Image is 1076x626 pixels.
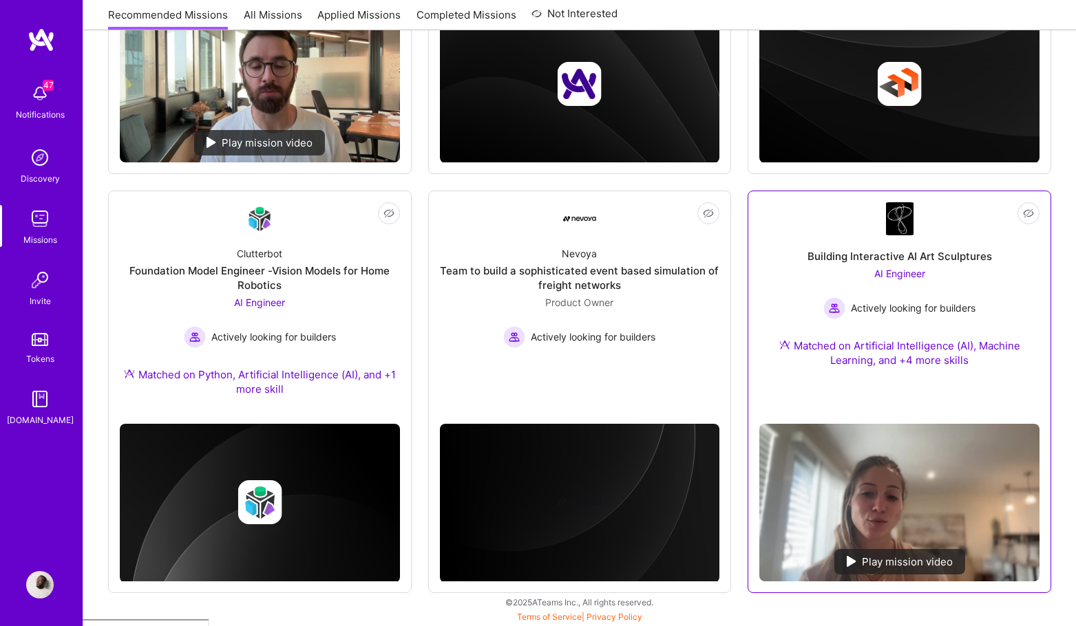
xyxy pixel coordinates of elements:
img: Actively looking for builders [823,297,845,319]
img: Ateam Purple Icon [124,368,135,379]
img: Company logo [878,62,922,106]
img: cover [440,424,720,583]
div: Domain: [DOMAIN_NAME] [36,36,151,47]
img: logo [28,28,55,52]
div: Matched on Artificial Intelligence (AI), Machine Learning, and +4 more skills [759,338,1040,367]
img: tokens [32,333,48,346]
a: Completed Missions [416,8,516,30]
img: Actively looking for builders [184,326,206,348]
a: Company LogoNevoyaTeam to build a sophisticated event based simulation of freight networksProduct... [440,202,720,386]
div: Nevoya [562,246,597,261]
a: Privacy Policy [587,612,642,622]
a: Company LogoClutterbotFoundation Model Engineer -Vision Models for Home RoboticsAI Engineer Activ... [120,202,400,413]
div: [DOMAIN_NAME] [7,413,74,427]
div: Matched on Python, Artificial Intelligence (AI), and +1 more skill [120,367,400,396]
img: No Mission [759,424,1040,581]
img: Actively looking for builders [503,326,525,348]
img: Company logo [238,480,282,524]
a: All Missions [244,8,302,30]
img: discovery [26,144,54,171]
div: v 4.0.25 [39,22,67,33]
img: Company Logo [886,202,914,235]
div: Tokens [26,352,54,366]
img: Ateam Purple Icon [779,339,790,350]
img: tab_domain_overview_orange.svg [56,80,67,91]
img: User Avatar [26,571,54,598]
i: icon EyeClosed [383,208,394,219]
img: Company Logo [243,202,276,235]
div: Play mission video [194,130,325,155]
a: Terms of Service [517,612,582,622]
img: website_grey.svg [22,36,33,47]
div: Clutterbot [237,246,282,261]
div: Foundation Model Engineer -Vision Models for Home Robotics [120,263,400,292]
img: Invite [26,266,54,294]
i: icon EyeClosed [1023,208,1034,219]
img: tab_keywords_by_traffic_grey.svg [134,80,145,91]
div: Building Interactive AI Art Sculptures [808,249,992,263]
span: AI Engineer [234,296,285,308]
div: Invite [30,294,51,308]
img: Company logo [558,480,602,524]
img: bell [26,80,54,107]
div: Keywords nach Traffic [149,81,238,90]
div: Missions [23,233,57,247]
img: Company Logo [563,216,596,222]
span: Product Owner [545,296,613,308]
img: teamwork [26,205,54,233]
img: guide book [26,385,54,413]
a: Applied Missions [317,8,401,30]
img: No Mission [120,5,400,162]
div: Notifications [16,107,65,122]
div: © 2025 ATeams Inc., All rights reserved. [83,585,1076,619]
span: Actively looking for builders [851,301,975,315]
span: 47 [43,80,54,91]
img: Company logo [558,62,602,106]
img: logo_orange.svg [22,22,33,33]
span: Actively looking for builders [531,330,655,344]
a: Company LogoBuilding Interactive AI Art SculpturesAI Engineer Actively looking for buildersActive... [759,202,1040,413]
a: Not Interested [531,6,618,30]
i: icon EyeClosed [703,208,714,219]
img: play [847,556,856,567]
a: User Avatar [23,571,57,598]
span: | [517,612,642,622]
img: play [207,137,216,148]
div: Team to build a sophisticated event based simulation of freight networks [440,263,720,292]
img: cover [120,424,400,583]
span: Actively looking for builders [211,330,336,344]
div: Play mission video [834,549,965,574]
a: Recommended Missions [108,8,228,30]
div: Domain [71,81,101,90]
div: Discovery [21,171,60,186]
span: AI Engineer [874,268,925,279]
